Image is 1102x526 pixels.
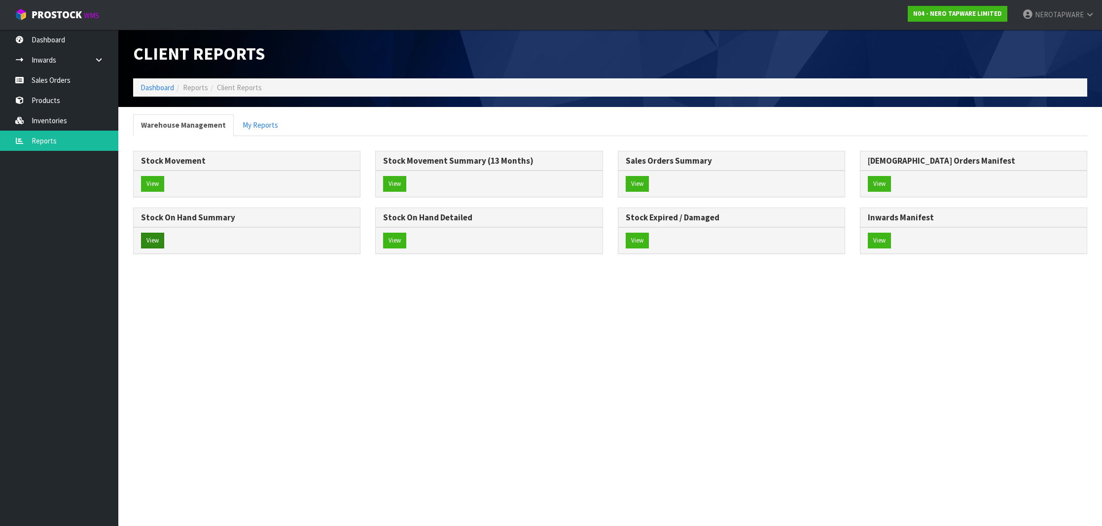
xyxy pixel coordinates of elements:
[235,114,286,136] a: My Reports
[141,176,164,192] button: View
[217,83,262,92] span: Client Reports
[626,213,837,222] h3: Stock Expired / Damaged
[84,11,99,20] small: WMS
[626,156,837,166] h3: Sales Orders Summary
[32,8,82,21] span: ProStock
[868,233,891,248] button: View
[15,8,27,21] img: cube-alt.png
[183,83,208,92] span: Reports
[133,114,234,136] a: Warehouse Management
[868,176,891,192] button: View
[913,9,1002,18] strong: N04 - NERO TAPWARE LIMITED
[626,176,649,192] button: View
[141,233,164,248] button: View
[626,233,649,248] button: View
[141,213,353,222] h3: Stock On Hand Summary
[141,83,174,92] a: Dashboard
[133,42,265,65] span: Client Reports
[1035,10,1084,19] span: NEROTAPWARE
[383,156,595,166] h3: Stock Movement Summary (13 Months)
[868,156,1079,166] h3: [DEMOGRAPHIC_DATA] Orders Manifest
[868,213,1079,222] h3: Inwards Manifest
[383,176,406,192] button: View
[383,213,595,222] h3: Stock On Hand Detailed
[141,156,353,166] h3: Stock Movement
[383,233,406,248] button: View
